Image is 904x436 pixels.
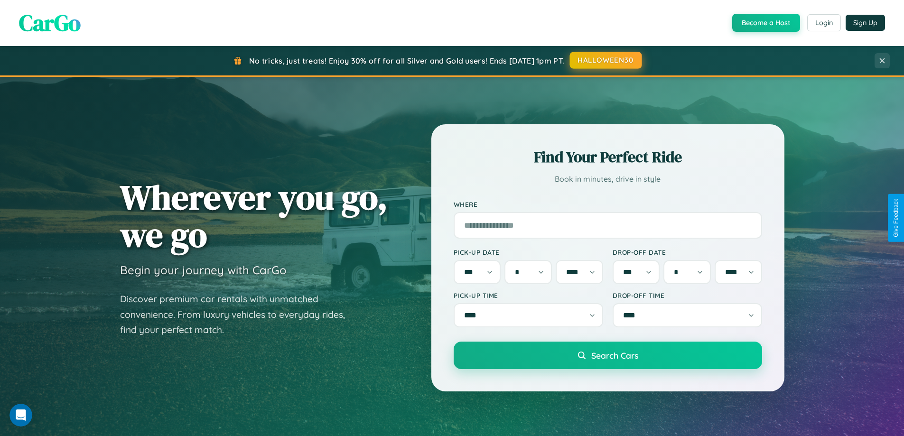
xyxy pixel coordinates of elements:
[120,178,388,253] h1: Wherever you go, we go
[120,263,287,277] h3: Begin your journey with CarGo
[120,291,357,338] p: Discover premium car rentals with unmatched convenience. From luxury vehicles to everyday rides, ...
[19,7,81,38] span: CarGo
[591,350,638,361] span: Search Cars
[454,291,603,299] label: Pick-up Time
[454,342,762,369] button: Search Cars
[732,14,800,32] button: Become a Host
[9,404,32,427] iframe: Intercom live chat
[454,248,603,256] label: Pick-up Date
[807,14,841,31] button: Login
[454,200,762,208] label: Where
[893,199,899,237] div: Give Feedback
[570,52,642,69] button: HALLOWEEN30
[846,15,885,31] button: Sign Up
[454,172,762,186] p: Book in minutes, drive in style
[613,291,762,299] label: Drop-off Time
[613,248,762,256] label: Drop-off Date
[249,56,564,65] span: No tricks, just treats! Enjoy 30% off for all Silver and Gold users! Ends [DATE] 1pm PT.
[454,147,762,167] h2: Find Your Perfect Ride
